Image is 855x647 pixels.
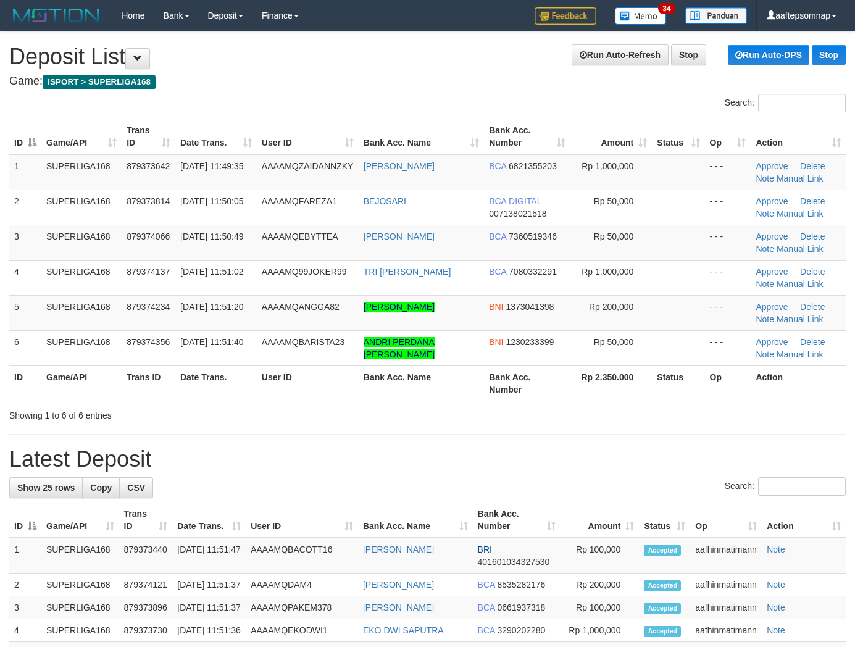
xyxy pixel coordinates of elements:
th: Game/API [41,365,122,401]
th: ID: activate to sort column descending [9,503,41,538]
h4: Game: [9,75,846,88]
td: 1 [9,154,41,190]
td: AAAAMQDAM4 [246,574,358,596]
th: Bank Acc. Name [359,365,484,401]
td: - - - [705,295,751,330]
th: Action [751,365,846,401]
a: Delete [800,267,825,277]
a: Note [767,625,785,635]
a: Run Auto-Refresh [572,44,669,65]
td: 879374121 [119,574,173,596]
span: Rp 200,000 [589,302,633,312]
span: Copy 7360519346 to clipboard [509,232,557,241]
a: Note [767,545,785,554]
td: aafhinmatimann [690,619,762,642]
span: 879374234 [127,302,170,312]
td: - - - [705,330,751,365]
span: 879374137 [127,267,170,277]
span: Rp 50,000 [594,337,634,347]
a: TRI [PERSON_NAME] [364,267,451,277]
span: AAAAMQBARISTA23 [262,337,344,347]
span: BCA [478,580,495,590]
td: AAAAMQEKODWI1 [246,619,358,642]
th: Game/API: activate to sort column ascending [41,503,119,538]
th: Status: activate to sort column ascending [652,119,704,154]
td: SUPERLIGA168 [41,225,122,260]
th: Trans ID [122,365,175,401]
input: Search: [758,94,846,112]
span: 879374066 [127,232,170,241]
span: Copy 3290202280 to clipboard [497,625,545,635]
span: BCA [489,267,506,277]
th: Op: activate to sort column ascending [705,119,751,154]
td: aafhinmatimann [690,574,762,596]
a: Stop [671,44,706,65]
a: Manual Link [777,173,824,183]
span: Rp 50,000 [594,196,634,206]
a: [PERSON_NAME] [363,545,434,554]
td: [DATE] 11:51:37 [172,596,246,619]
span: [DATE] 11:51:20 [180,302,243,312]
td: [DATE] 11:51:37 [172,574,246,596]
td: SUPERLIGA168 [41,190,122,225]
a: Approve [756,302,788,312]
span: [DATE] 11:50:05 [180,196,243,206]
td: 4 [9,260,41,295]
span: Copy 7080332291 to clipboard [509,267,557,277]
th: Status [652,365,704,401]
a: Note [756,244,774,254]
td: SUPERLIGA168 [41,596,119,619]
h1: Deposit List [9,44,846,69]
a: Approve [756,161,788,171]
a: [PERSON_NAME] [364,232,435,241]
th: Rp 2.350.000 [570,365,652,401]
span: AAAAMQ99JOKER99 [262,267,347,277]
span: CSV [127,483,145,493]
th: User ID: activate to sort column ascending [246,503,358,538]
span: Copy 1230233399 to clipboard [506,337,554,347]
img: Button%20Memo.svg [615,7,667,25]
a: [PERSON_NAME] [364,161,435,171]
span: Copy 0661937318 to clipboard [497,603,545,612]
th: Bank Acc. Number: activate to sort column ascending [484,119,570,154]
td: SUPERLIGA168 [41,154,122,190]
th: Trans ID: activate to sort column ascending [122,119,175,154]
a: [PERSON_NAME] [363,603,434,612]
a: Show 25 rows [9,477,83,498]
span: Copy 007138021518 to clipboard [489,209,546,219]
a: EKO DWI SAPUTRA [363,625,444,635]
span: [DATE] 11:49:35 [180,161,243,171]
th: Action: activate to sort column ascending [751,119,846,154]
span: Rp 1,000,000 [582,267,633,277]
td: AAAAMQPAKEM378 [246,596,358,619]
th: Bank Acc. Number [484,365,570,401]
input: Search: [758,477,846,496]
span: Copy 1373041398 to clipboard [506,302,554,312]
td: 2 [9,190,41,225]
th: ID [9,365,41,401]
td: aafhinmatimann [690,538,762,574]
td: Rp 100,000 [561,538,639,574]
span: Copy 401601034327530 to clipboard [478,557,550,567]
a: Approve [756,337,788,347]
th: Op [705,365,751,401]
td: Rp 1,000,000 [561,619,639,642]
th: Action: activate to sort column ascending [762,503,846,538]
th: Game/API: activate to sort column ascending [41,119,122,154]
td: 1 [9,538,41,574]
img: Feedback.jpg [535,7,596,25]
a: Run Auto-DPS [728,45,809,65]
a: Delete [800,161,825,171]
th: Bank Acc. Name: activate to sort column ascending [358,503,473,538]
span: BRI [478,545,492,554]
a: Note [756,173,774,183]
td: Rp 100,000 [561,596,639,619]
label: Search: [725,94,846,112]
span: ISPORT > SUPERLIGA168 [43,75,156,89]
td: 2 [9,574,41,596]
th: Op: activate to sort column ascending [690,503,762,538]
a: Delete [800,232,825,241]
td: - - - [705,190,751,225]
span: [DATE] 11:50:49 [180,232,243,241]
h1: Latest Deposit [9,447,846,472]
